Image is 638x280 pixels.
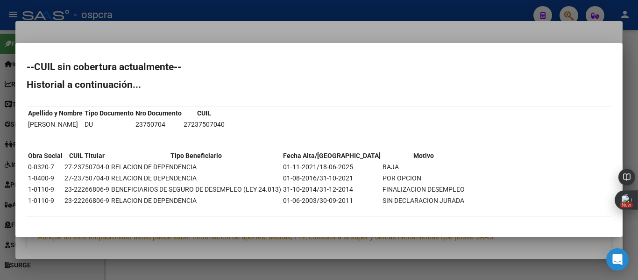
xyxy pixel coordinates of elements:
td: 01-11-2021/18-06-2025 [283,162,381,172]
th: CUIL [183,108,225,118]
td: 31-10-2014/31-12-2014 [283,184,381,194]
td: POR OPCION [382,173,465,183]
td: 27237507040 [183,119,225,129]
td: [PERSON_NAME] [28,119,83,129]
td: 23750704 [135,119,182,129]
td: DU [84,119,134,129]
td: 23-22266806-9 [64,195,110,206]
td: RELACION DE DEPENDENCIA [111,173,282,183]
td: 23-22266806-9 [64,184,110,194]
div: Open Intercom Messenger [606,248,629,271]
td: 01-06-2003/30-09-2011 [283,195,381,206]
td: RELACION DE DEPENDENCIA [111,195,282,206]
td: 27-23750704-0 [64,162,110,172]
th: Apellido y Nombre [28,108,83,118]
td: 1-0110-9 [28,195,63,206]
td: 1-0110-9 [28,184,63,194]
h2: Historial a continuación... [27,80,611,89]
td: 27-23750704-0 [64,173,110,183]
th: Tipo Beneficiario [111,151,282,161]
th: Fecha Alta/[GEOGRAPHIC_DATA] [283,151,381,161]
h2: --CUIL sin cobertura actualmente-- [27,62,611,72]
td: 01-08-2016/31-10-2021 [283,173,381,183]
th: Obra Social [28,151,63,161]
th: Nro Documento [135,108,182,118]
th: Motivo [382,151,465,161]
td: RELACION DE DEPENDENCIA [111,162,282,172]
td: BAJA [382,162,465,172]
th: CUIL Titular [64,151,110,161]
td: 0-0320-7 [28,162,63,172]
td: BENEFICIARIOS DE SEGURO DE DESEMPLEO (LEY 24.013) [111,184,282,194]
td: 1-0400-9 [28,173,63,183]
td: SIN DECLARACION JURADA [382,195,465,206]
td: FINALIZACION DESEMPLEO [382,184,465,194]
th: Tipo Documento [84,108,134,118]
